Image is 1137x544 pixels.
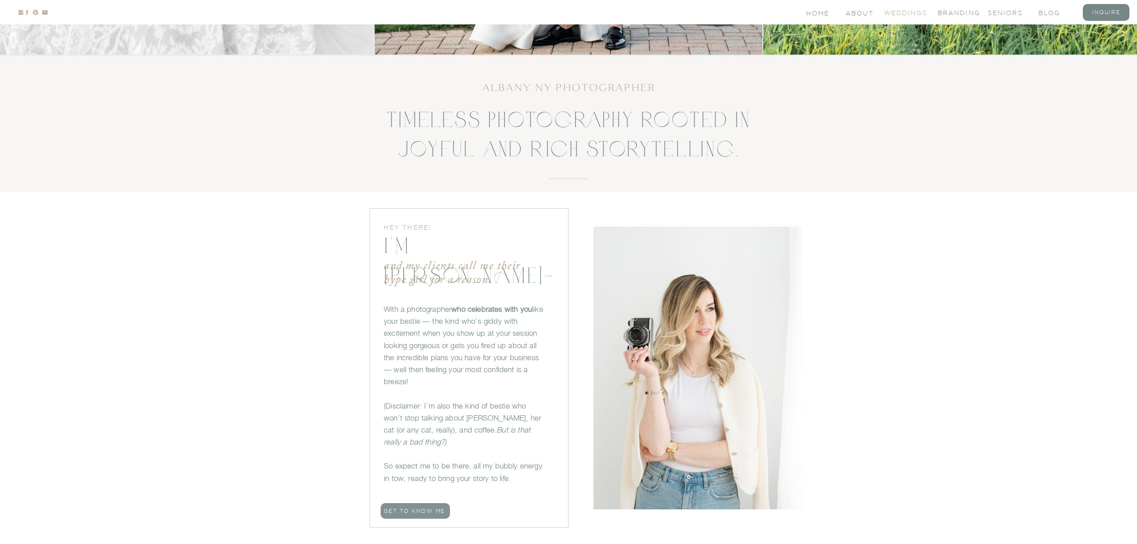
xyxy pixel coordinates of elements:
h2: Timeless photography rooted in joyful and rich storytelling. [364,105,773,154]
a: Home [806,9,831,16]
b: who celebrates with you [451,305,532,314]
a: About [846,9,872,16]
p: Hey there! [384,223,549,234]
p: With a photographer like your bestie — the kind who’s giddy with excitement when you show up at y... [384,303,544,488]
a: Get to know me [384,507,450,516]
a: branding [938,8,973,16]
a: Weddings [884,8,919,16]
a: seniors [988,8,1023,16]
h1: Albany ny Photographer [403,81,734,98]
h2: I’m [PERSON_NAME]- [384,230,549,254]
i: and my clients call me their hype girl for a reason. [384,261,521,286]
a: blog [1038,8,1074,16]
a: inquire [1089,8,1124,16]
